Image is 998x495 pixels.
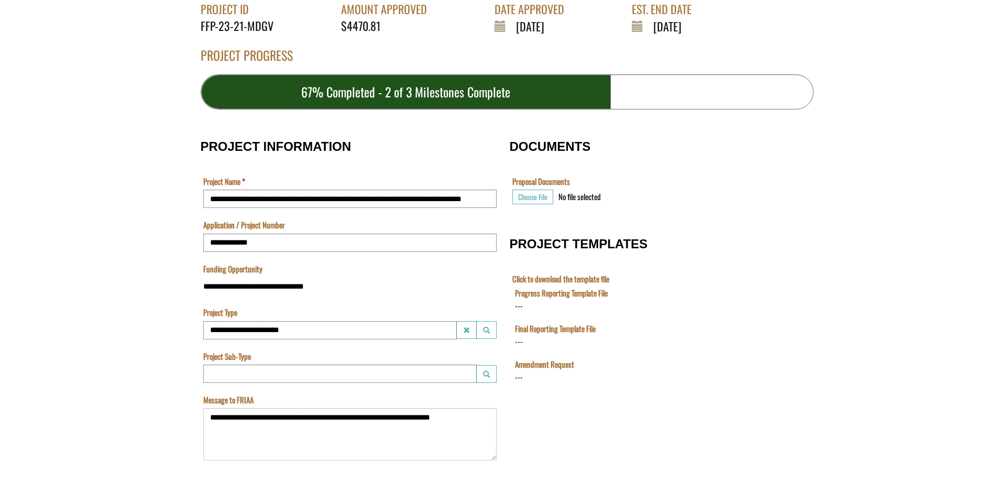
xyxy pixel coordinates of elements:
input: Project Type [203,321,457,339]
div: DATE APPROVED [495,1,572,17]
div: EST. END DATE [632,1,699,17]
label: Final Reporting Template File [3,36,83,47]
input: Funding Opportunity [203,277,497,295]
div: FFP-23-21-MDGV [201,18,281,34]
div: AMOUNT APPROVED [341,1,435,17]
div: $4470.81 [341,18,435,34]
label: Project Name [203,176,245,187]
button: Choose File for Proposal Documents [512,190,553,204]
label: File field for users to download amendment request template [3,71,62,82]
div: No file selected [558,191,601,202]
fieldset: PROJECT TEMPLATES [510,226,798,408]
label: Project Sub-Type [203,351,251,362]
input: Project Name [203,190,497,208]
div: --- [3,13,10,24]
label: Proposal Documents [512,176,570,187]
textarea: Message to FRIAA [203,408,497,460]
input: Project Sub-Type [203,365,477,383]
label: Application / Project Number [203,219,285,230]
fieldset: DOCUMENTS [510,129,798,216]
button: Project Type Clear lookup field [456,321,477,339]
h3: PROJECT TEMPLATES [510,237,798,251]
h3: PROJECT INFORMATION [201,140,499,153]
div: [DATE] [632,18,699,35]
div: PROJECT PROGRESS [201,46,814,74]
label: Message to FRIAA [203,394,254,405]
div: --- [3,84,10,95]
fieldset: PROJECT INFORMATION [201,129,499,472]
h3: DOCUMENTS [510,140,798,153]
div: [DATE] [495,18,572,35]
label: Click to download the template file [512,273,609,284]
label: Project Type [203,307,237,318]
div: --- [3,48,10,59]
div: PROJECT ID [201,1,281,17]
label: Funding Opportunity [203,263,262,274]
div: 67% Completed - 2 of 3 Milestones Complete [201,75,611,109]
button: Project Type Launch lookup modal [476,321,497,339]
button: Project Sub-Type Launch lookup modal [476,365,497,383]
